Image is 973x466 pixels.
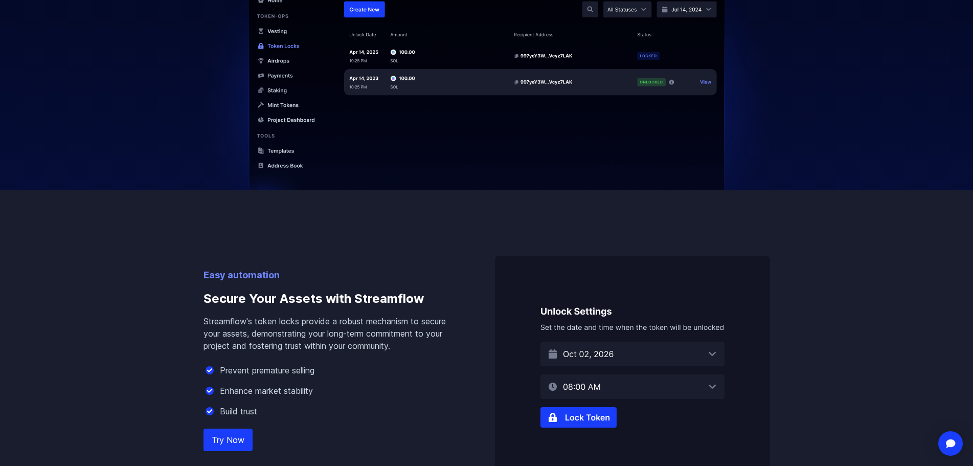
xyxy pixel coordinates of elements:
p: Streamflow's token locks provide a robust mechanism to secure your assets, demonstrating your lon... [203,315,462,352]
h3: Secure Your Assets with Streamflow [203,282,462,315]
p: Enhance market stability [220,385,313,397]
a: Try Now [203,429,253,451]
p: Build trust [220,405,257,417]
p: Prevent premature selling [220,364,314,376]
p: Easy automation [203,268,462,282]
div: Open Intercom Messenger [938,431,963,456]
